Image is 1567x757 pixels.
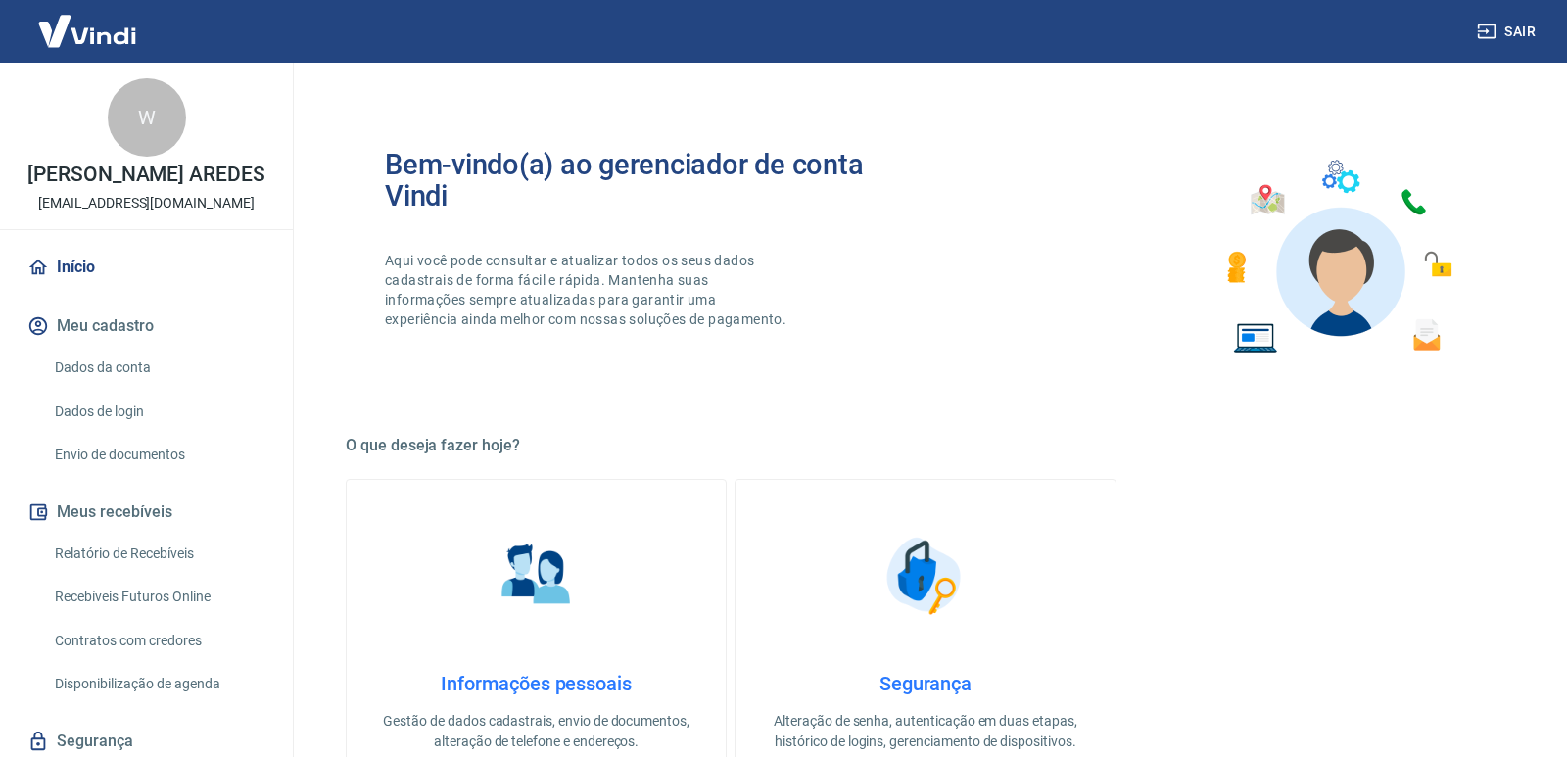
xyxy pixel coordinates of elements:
[24,246,269,289] a: Início
[767,672,1083,695] h4: Segurança
[877,527,974,625] img: Segurança
[47,621,269,661] a: Contratos com credores
[108,78,186,157] div: W
[378,672,694,695] h4: Informações pessoais
[385,149,926,212] h2: Bem-vindo(a) ao gerenciador de conta Vindi
[346,436,1505,455] h5: O que deseja fazer hoje?
[1473,14,1543,50] button: Sair
[47,392,269,432] a: Dados de login
[47,577,269,617] a: Recebíveis Futuros Online
[385,251,790,329] p: Aqui você pode consultar e atualizar todos os seus dados cadastrais de forma fácil e rápida. Mant...
[27,165,265,185] p: [PERSON_NAME] AREDES
[24,1,151,61] img: Vindi
[47,435,269,475] a: Envio de documentos
[1210,149,1466,365] img: Imagem de um avatar masculino com diversos icones exemplificando as funcionalidades do gerenciado...
[488,527,586,625] img: Informações pessoais
[38,193,255,213] p: [EMAIL_ADDRESS][DOMAIN_NAME]
[47,534,269,574] a: Relatório de Recebíveis
[24,305,269,348] button: Meu cadastro
[24,491,269,534] button: Meus recebíveis
[47,348,269,388] a: Dados da conta
[47,664,269,704] a: Disponibilização de agenda
[767,711,1083,752] p: Alteração de senha, autenticação em duas etapas, histórico de logins, gerenciamento de dispositivos.
[378,711,694,752] p: Gestão de dados cadastrais, envio de documentos, alteração de telefone e endereços.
